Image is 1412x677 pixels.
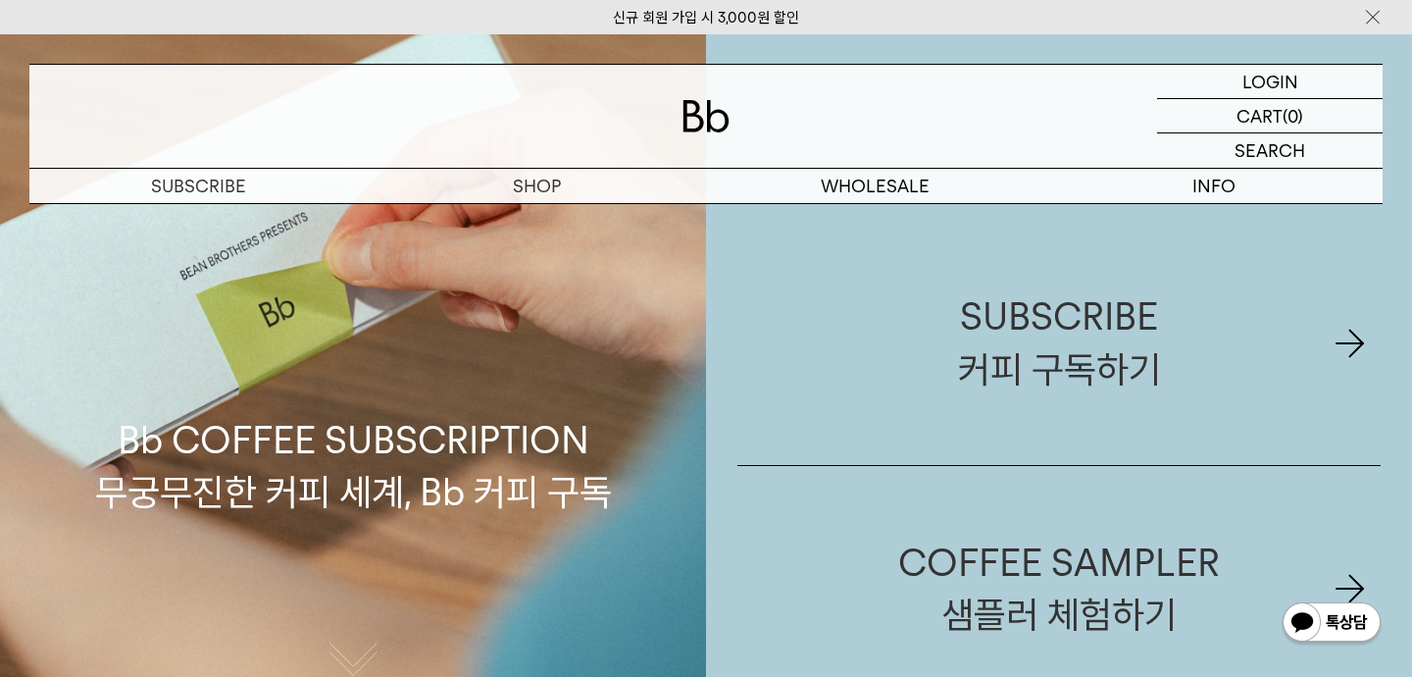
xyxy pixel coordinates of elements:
[898,537,1220,641] div: COFFEE SAMPLER 샘플러 체험하기
[958,290,1161,394] div: SUBSCRIBE 커피 구독하기
[706,169,1044,203] p: WHOLESALE
[1157,99,1383,133] a: CART (0)
[1044,169,1383,203] p: INFO
[1281,600,1383,648] img: 카카오톡 채널 1:1 채팅 버튼
[368,169,706,203] a: SHOP
[1242,65,1298,98] p: LOGIN
[737,221,1381,465] a: SUBSCRIBE커피 구독하기
[1157,65,1383,99] a: LOGIN
[613,9,799,26] a: 신규 회원 가입 시 3,000원 할인
[95,228,612,518] p: Bb COFFEE SUBSCRIPTION 무궁무진한 커피 세계, Bb 커피 구독
[682,100,730,132] img: 로고
[1235,133,1305,168] p: SEARCH
[29,169,368,203] a: SUBSCRIBE
[1236,99,1283,132] p: CART
[1283,99,1303,132] p: (0)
